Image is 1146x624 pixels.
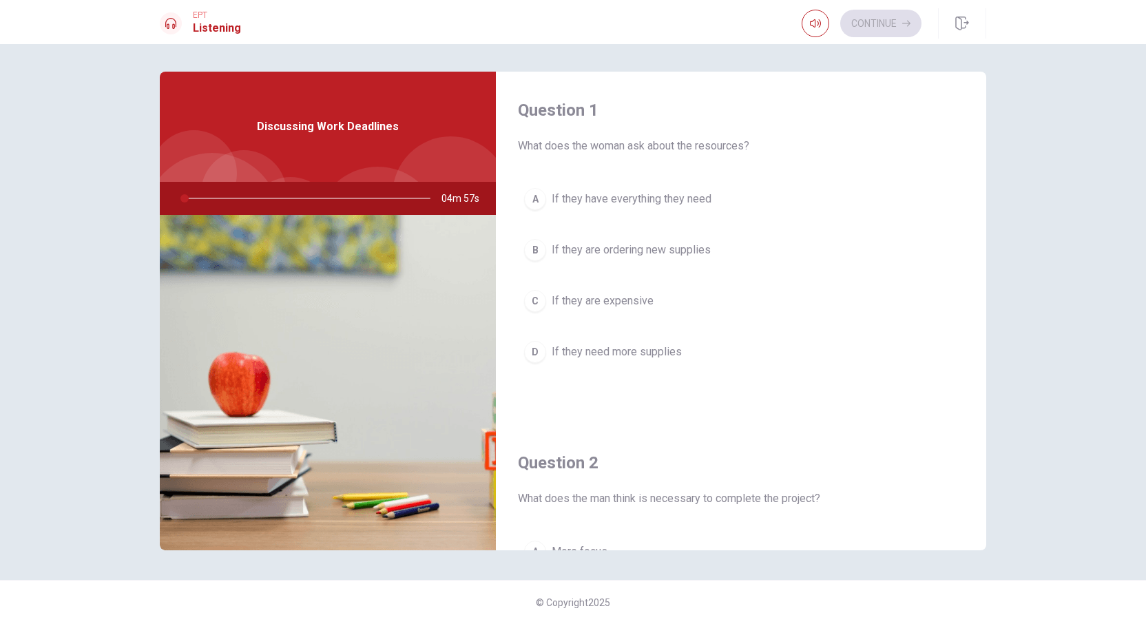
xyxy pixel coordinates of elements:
div: C [524,290,546,312]
button: DIf they need more supplies [518,335,964,369]
h4: Question 1 [518,99,964,121]
div: A [524,188,546,210]
span: Discussing Work Deadlines [257,118,399,135]
img: Discussing Work Deadlines [160,215,496,550]
div: A [524,541,546,563]
span: If they have everything they need [552,191,711,207]
h4: Question 2 [518,452,964,474]
button: AMore focus [518,534,964,569]
button: CIf they are expensive [518,284,964,318]
span: If they are ordering new supplies [552,242,711,258]
span: © Copyright 2025 [536,597,610,608]
span: What does the woman ask about the resources? [518,138,964,154]
div: D [524,341,546,363]
span: If they need more supplies [552,344,682,360]
span: 04m 57s [441,182,490,215]
button: BIf they are ordering new supplies [518,233,964,267]
h1: Listening [193,20,241,37]
span: EPT [193,10,241,20]
div: B [524,239,546,261]
span: More focus [552,543,607,560]
span: What does the man think is necessary to complete the project? [518,490,964,507]
button: AIf they have everything they need [518,182,964,216]
span: If they are expensive [552,293,654,309]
